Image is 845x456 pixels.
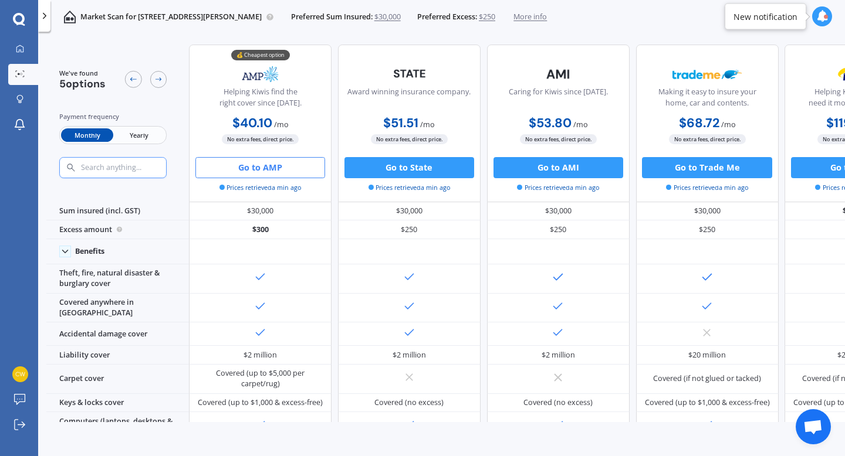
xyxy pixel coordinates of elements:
[374,12,401,22] span: $30,000
[59,77,106,91] span: 5 options
[189,202,332,221] div: $30,000
[679,115,719,131] b: $68.72
[371,134,448,144] span: No extra fees, direct price.
[721,120,736,130] span: / mo
[513,12,547,22] span: More info
[46,394,189,413] div: Keys & locks cover
[529,115,572,131] b: $53.80
[244,350,277,360] div: $2 million
[374,61,444,86] img: State-text-1.webp
[494,157,623,178] button: Go to AMI
[46,220,189,239] div: Excess amount
[231,50,290,60] div: 💰 Cheapest option
[291,12,373,22] span: Preferred Sum Insured:
[222,134,299,144] span: No extra fees, direct price.
[59,111,167,122] div: Payment frequency
[520,134,597,144] span: No extra fees, direct price.
[669,134,746,144] span: No extra fees, direct price.
[46,322,189,346] div: Accidental damage cover
[80,12,262,22] p: Market Scan for [STREET_ADDRESS][PERSON_NAME]
[517,183,599,192] span: Prices retrieved a min ago
[46,202,189,221] div: Sum insured (incl. GST)
[374,397,444,408] div: Covered (no excess)
[734,11,797,22] div: New notification
[46,412,189,441] div: Computers (laptops, desktops & tablets) cover
[46,294,189,323] div: Covered anywhere in [GEOGRAPHIC_DATA]
[688,350,726,360] div: $20 million
[636,220,779,239] div: $250
[642,157,772,178] button: Go to Trade Me
[338,202,481,221] div: $30,000
[46,346,189,365] div: Liability cover
[645,87,769,113] div: Making it easy to insure your home, car and contents.
[523,397,593,408] div: Covered (no excess)
[75,247,104,256] div: Benefits
[338,220,481,239] div: $250
[59,69,106,78] span: We've found
[672,61,742,87] img: Trademe.webp
[645,397,770,408] div: Covered (up to $1,000 & excess-free)
[417,12,477,22] span: Preferred Excess:
[219,183,302,192] span: Prices retrieved a min ago
[796,409,831,444] div: Open chat
[542,350,575,360] div: $2 million
[666,183,748,192] span: Prices retrieved a min ago
[393,350,426,360] div: $2 million
[46,365,189,394] div: Carpet cover
[61,128,113,142] span: Monthly
[198,397,323,408] div: Covered (up to $1,000 & excess-free)
[653,373,761,384] div: Covered (if not glued or tacked)
[509,87,608,113] div: Caring for Kiwis since [DATE].
[369,183,451,192] span: Prices retrieved a min ago
[347,87,471,113] div: Award winning insurance company.
[487,220,630,239] div: $250
[225,61,295,87] img: AMP.webp
[46,264,189,294] div: Theft, fire, natural disaster & burglary cover
[12,366,28,382] img: c072ceeb079b0750b8541cb40bfb2ad3
[344,157,474,178] button: Go to State
[63,11,76,23] img: home-and-contents.b802091223b8502ef2dd.svg
[113,128,165,142] span: Yearly
[420,120,435,130] span: / mo
[274,120,289,130] span: / mo
[573,120,588,130] span: / mo
[487,202,630,221] div: $30,000
[232,115,272,131] b: $40.10
[198,87,323,113] div: Helping Kiwis find the right cover since [DATE].
[383,115,418,131] b: $51.51
[523,61,593,87] img: AMI-text-1.webp
[189,220,332,239] div: $300
[195,157,325,178] button: Go to AMP
[80,163,187,172] input: Search anything...
[479,12,495,22] span: $250
[197,368,324,389] div: Covered (up to $5,000 per carpet/rug)
[636,202,779,221] div: $30,000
